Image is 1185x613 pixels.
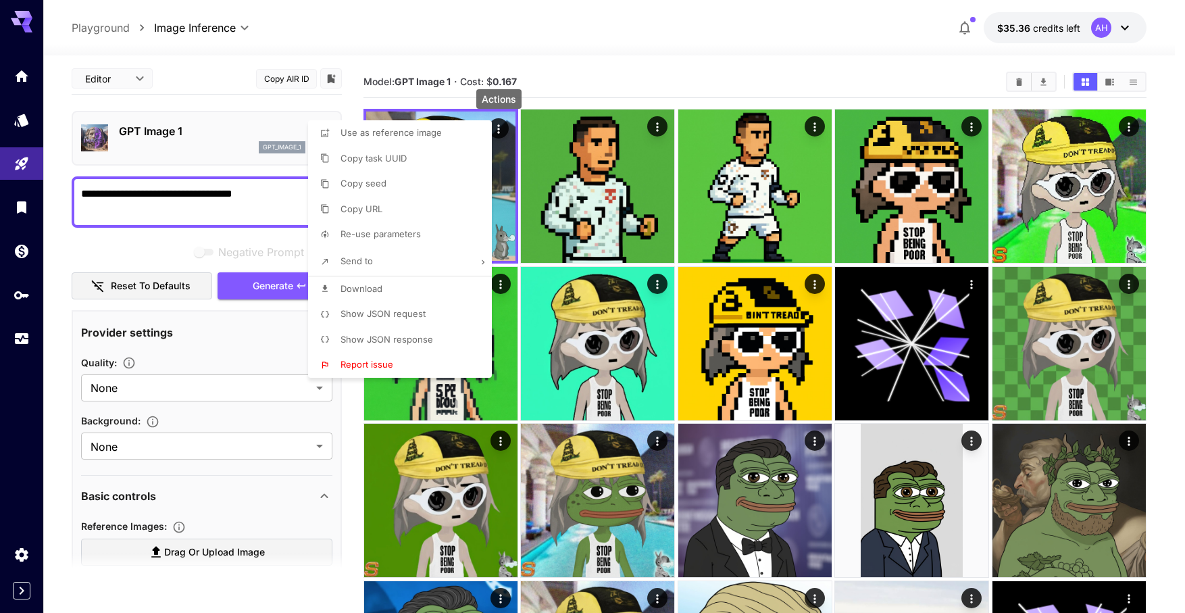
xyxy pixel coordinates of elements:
span: Copy seed [341,178,386,189]
span: Send to [341,255,373,266]
span: Use as reference image [341,127,442,138]
span: Show JSON response [341,334,433,345]
span: Copy URL [341,203,382,214]
span: Report issue [341,359,393,370]
span: Re-use parameters [341,228,421,239]
span: Show JSON request [341,308,426,319]
div: Actions [476,89,522,109]
span: Download [341,283,382,294]
span: Copy task UUID [341,153,407,164]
